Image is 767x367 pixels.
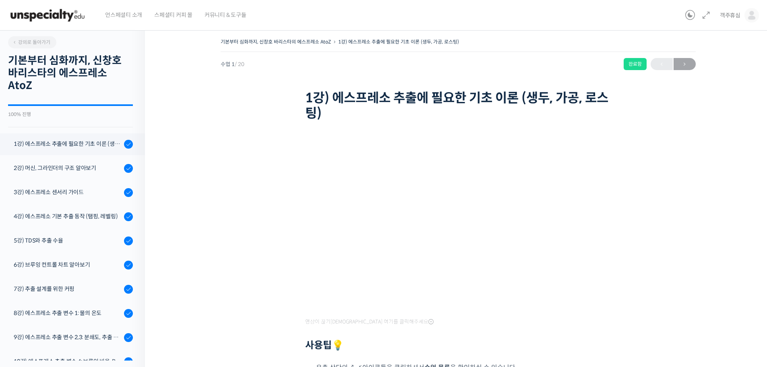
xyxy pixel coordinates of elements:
a: 기본부터 심화까지, 신창호 바리스타의 에스프레소 AtoZ [221,39,331,45]
a: 다음→ [674,58,696,70]
a: 1강) 에스프레소 추출에 필요한 기초 이론 (생두, 가공, 로스팅) [338,39,459,45]
div: 4강) 에스프레소 기본 추출 동작 (탬핑, 레벨링) [14,212,122,221]
div: 8강) 에스프레소 추출 변수 1: 물의 온도 [14,309,122,317]
span: 영상이 끊기[DEMOGRAPHIC_DATA] 여기를 클릭해주세요 [305,319,434,325]
div: 9강) 에스프레소 추출 변수 2,3: 분쇄도, 추출 시간 [14,333,122,342]
span: 객주휴심 [720,12,740,19]
div: 5강) TDS와 추출 수율 [14,236,122,245]
h1: 1강) 에스프레소 추출에 필요한 기초 이론 (생두, 가공, 로스팅) [305,90,611,121]
div: 7강) 추출 설계를 위한 커핑 [14,284,122,293]
div: 1강) 에스프레소 추출에 필요한 기초 이론 (생두, 가공, 로스팅) [14,139,122,148]
span: / 20 [235,61,244,68]
a: 강의로 돌아가기 [8,36,56,48]
strong: 💡 [332,339,344,351]
div: 완료함 [624,58,647,70]
span: 강의로 돌아가기 [12,39,50,45]
div: 6강) 브루잉 컨트롤 차트 알아보기 [14,260,122,269]
div: 2강) 머신, 그라인더의 구조 알아보기 [14,164,122,172]
span: 수업 1 [221,62,244,67]
div: 100% 진행 [8,112,133,117]
h2: 기본부터 심화까지, 신창호 바리스타의 에스프레소 AtoZ [8,54,133,92]
strong: 사용팁 [305,339,344,351]
div: 10강) 에스프레소 추출 변수 4: 브루잉 비율, Brew Ratio [14,357,122,366]
span: → [674,59,696,70]
div: 3강) 에스프레소 센서리 가이드 [14,188,122,197]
